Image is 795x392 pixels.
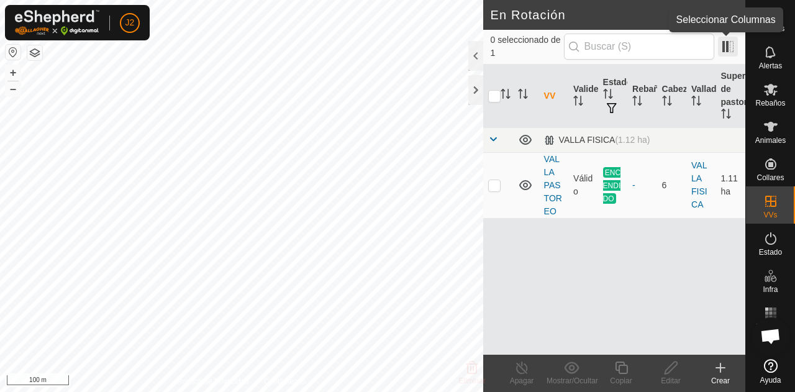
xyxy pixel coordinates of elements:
span: Estado [759,248,782,256]
div: Chat abierto [752,317,789,355]
span: Rebaños [755,99,785,107]
td: Válido [568,152,597,218]
div: Apagar [497,375,547,386]
a: VALLA PASTOREO [544,154,562,216]
td: 6 [657,152,686,218]
input: Buscar (S) [564,34,714,60]
span: ENCENDIDO [603,167,621,204]
th: VV [539,65,568,128]
span: Animales [755,137,786,144]
button: Capas del Mapa [27,45,42,60]
p-sorticon: Activar para ordenar [691,98,701,107]
span: 1 [726,6,733,24]
span: (1.12 ha) [615,135,650,145]
p-sorticon: Activar para ordenar [501,91,511,101]
p-sorticon: Activar para ordenar [662,98,672,107]
span: Collares [756,174,784,181]
th: Vallado [686,65,715,128]
div: VALLA FISICA [544,135,650,145]
span: J2 [125,16,135,29]
button: – [6,81,20,96]
p-sorticon: Activar para ordenar [573,98,583,107]
p-sorticon: Activar para ordenar [518,91,528,101]
button: Restablecer Mapa [6,45,20,60]
a: Contáctenos [264,376,306,387]
div: Editar [646,375,696,386]
th: Superficie de pastoreo [716,65,745,128]
p-sorticon: Activar para ordenar [721,111,731,121]
img: Logo Gallagher [15,10,99,35]
div: Mostrar/Ocultar [547,375,596,386]
span: Horarios [756,25,784,32]
span: Alertas [759,62,782,70]
p-sorticon: Activar para ordenar [632,98,642,107]
span: Eliminar [458,376,485,385]
div: Crear [696,375,745,386]
div: - [632,179,652,192]
th: Rebaño [627,65,656,128]
span: Mapa de Calor [749,323,792,338]
h2: En Rotación [491,7,726,22]
a: VALLA FISICA [691,160,707,209]
a: Política de Privacidad [177,376,248,387]
p-sorticon: Activar para ordenar [603,91,613,101]
td: 1.11 ha [716,152,745,218]
span: Ayuda [760,376,781,384]
span: VVs [763,211,777,219]
th: Estado [598,65,627,128]
span: Infra [763,286,778,293]
button: + [6,65,20,80]
span: 0 seleccionado de 1 [491,34,564,60]
div: Copiar [596,375,646,386]
th: Validez [568,65,597,128]
th: Cabezas [657,65,686,128]
a: Ayuda [746,354,795,389]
